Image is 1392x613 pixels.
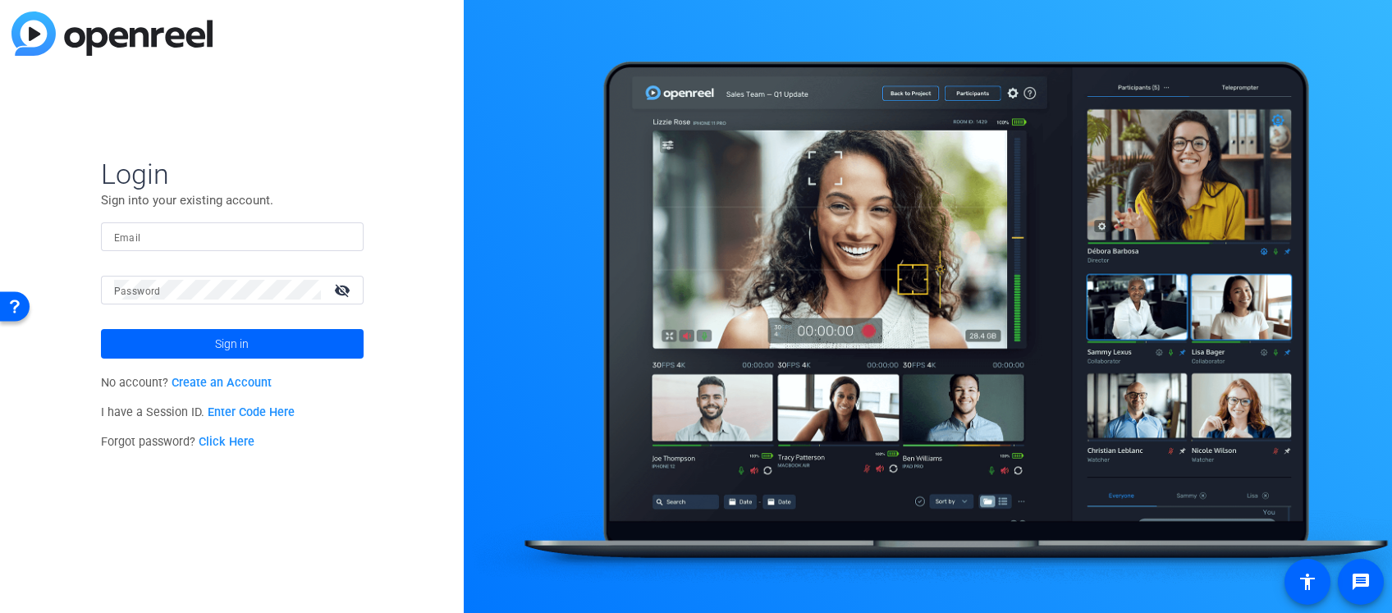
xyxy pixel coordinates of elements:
a: Enter Code Here [208,405,295,419]
p: Sign into your existing account. [101,191,364,209]
mat-icon: visibility_off [324,278,364,302]
mat-label: Email [114,232,141,244]
span: Forgot password? [101,435,255,449]
span: Sign in [215,323,249,364]
span: Login [101,157,364,191]
span: I have a Session ID. [101,405,295,419]
a: Create an Account [172,376,272,390]
input: Enter Email Address [114,226,350,246]
span: No account? [101,376,272,390]
mat-icon: accessibility [1298,572,1317,592]
button: Sign in [101,329,364,359]
a: Click Here [199,435,254,449]
mat-icon: message [1351,572,1371,592]
mat-label: Password [114,286,161,297]
img: blue-gradient.svg [11,11,213,56]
